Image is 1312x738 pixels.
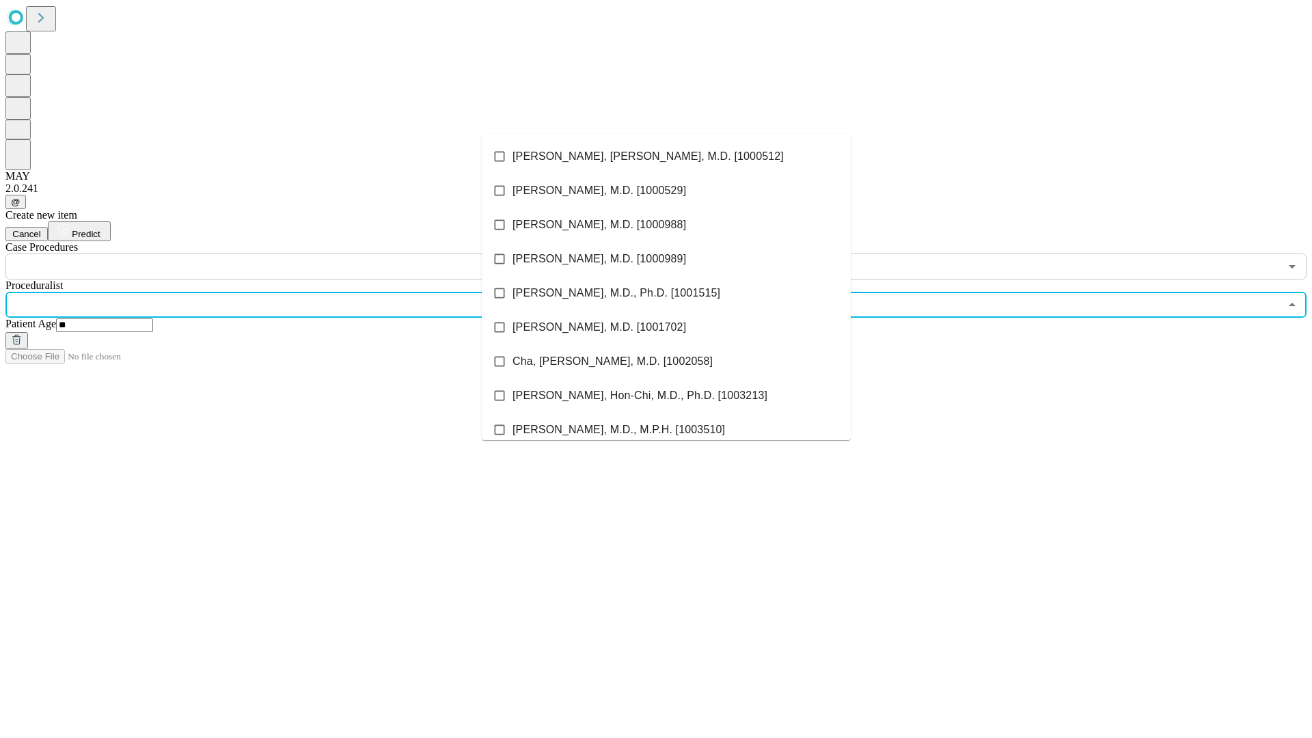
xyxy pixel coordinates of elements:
[72,229,100,239] span: Predict
[512,285,720,301] span: [PERSON_NAME], M.D., Ph.D. [1001515]
[512,422,725,438] span: [PERSON_NAME], M.D., M.P.H. [1003510]
[512,251,686,267] span: [PERSON_NAME], M.D. [1000989]
[512,217,686,233] span: [PERSON_NAME], M.D. [1000988]
[5,227,48,241] button: Cancel
[5,279,63,291] span: Proceduralist
[5,209,77,221] span: Create new item
[12,229,41,239] span: Cancel
[512,148,784,165] span: [PERSON_NAME], [PERSON_NAME], M.D. [1000512]
[5,195,26,209] button: @
[512,387,767,404] span: [PERSON_NAME], Hon-Chi, M.D., Ph.D. [1003213]
[512,353,713,370] span: Cha, [PERSON_NAME], M.D. [1002058]
[5,182,1307,195] div: 2.0.241
[5,318,56,329] span: Patient Age
[512,182,686,199] span: [PERSON_NAME], M.D. [1000529]
[1283,257,1302,276] button: Open
[11,197,20,207] span: @
[512,319,686,336] span: [PERSON_NAME], M.D. [1001702]
[1283,295,1302,314] button: Close
[5,241,78,253] span: Scheduled Procedure
[48,221,111,241] button: Predict
[5,170,1307,182] div: MAY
